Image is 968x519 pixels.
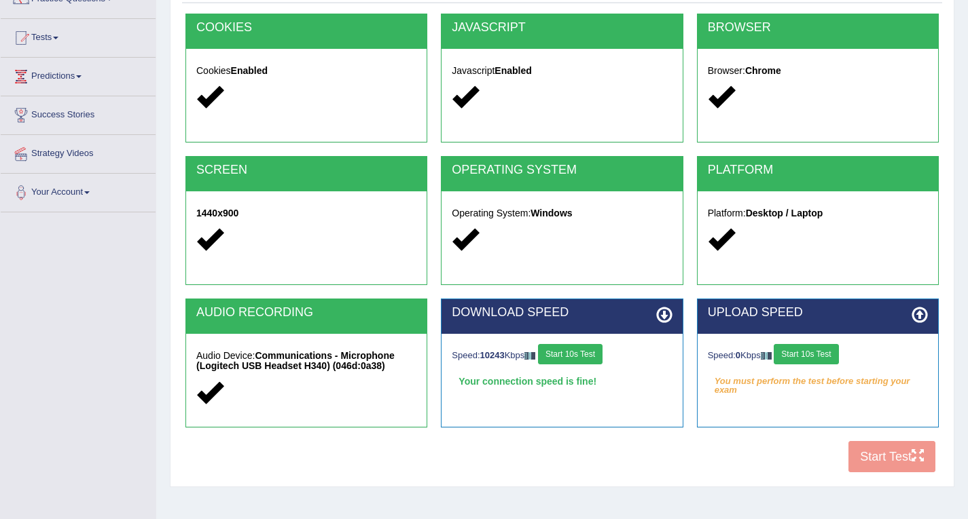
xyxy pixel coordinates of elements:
[452,164,672,177] h2: OPERATING SYSTEM
[231,65,268,76] strong: Enabled
[745,65,781,76] strong: Chrome
[196,208,238,218] strong: 1440x900
[746,208,823,218] strong: Desktop / Laptop
[1,174,156,208] a: Your Account
[708,66,928,76] h5: Browser:
[736,350,740,360] strong: 0
[480,350,505,360] strong: 10243
[452,208,672,218] h5: Operating System:
[708,164,928,177] h2: PLATFORM
[708,344,928,368] div: Speed: Kbps
[196,164,416,177] h2: SCREEN
[452,344,672,368] div: Speed: Kbps
[452,306,672,320] h2: DOWNLOAD SPEED
[196,66,416,76] h5: Cookies
[1,96,156,130] a: Success Stories
[774,344,838,364] button: Start 10s Test
[708,371,928,391] em: You must perform the test before starting your exam
[531,208,572,218] strong: Windows
[196,306,416,320] h2: AUDIO RECORDING
[196,351,416,372] h5: Audio Device:
[708,208,928,218] h5: Platform:
[761,352,772,360] img: ajax-loader-fb-connection.gif
[452,66,672,76] h5: Javascript
[708,306,928,320] h2: UPLOAD SPEED
[452,21,672,35] h2: JAVASCRIPT
[1,58,156,92] a: Predictions
[452,371,672,391] div: Your connection speed is fine!
[196,21,416,35] h2: COOKIES
[524,352,535,360] img: ajax-loader-fb-connection.gif
[196,350,395,371] strong: Communications - Microphone (Logitech USB Headset H340) (046d:0a38)
[1,135,156,169] a: Strategy Videos
[538,344,603,364] button: Start 10s Test
[495,65,531,76] strong: Enabled
[708,21,928,35] h2: BROWSER
[1,19,156,53] a: Tests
